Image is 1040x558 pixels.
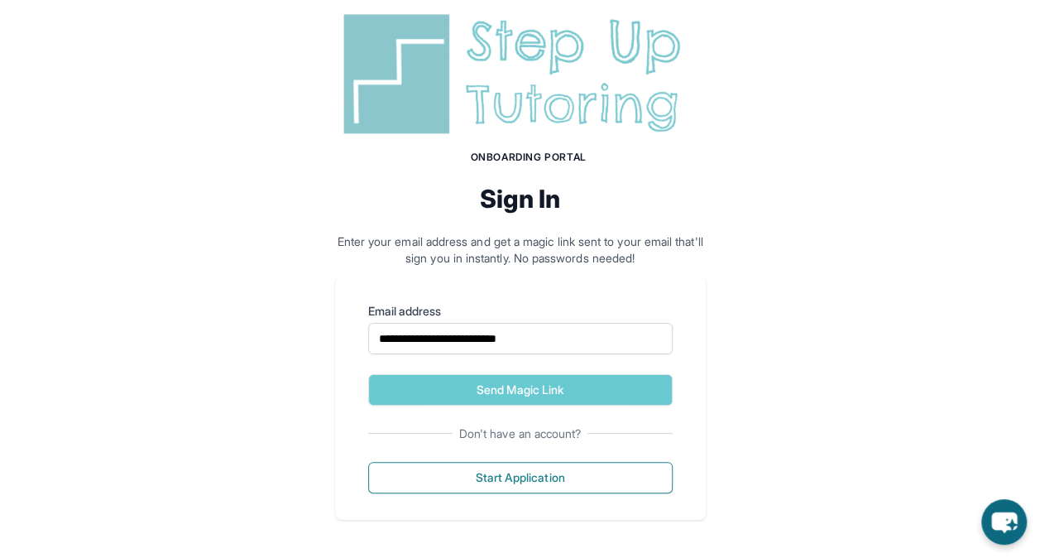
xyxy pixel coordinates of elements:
[981,499,1027,545] button: chat-button
[352,151,706,164] h1: Onboarding Portal
[335,233,706,267] p: Enter your email address and get a magic link sent to your email that'll sign you in instantly. N...
[453,426,588,442] span: Don't have an account?
[368,303,673,320] label: Email address
[335,184,706,214] h2: Sign In
[368,462,673,493] button: Start Application
[368,374,673,406] button: Send Magic Link
[335,7,706,141] img: Step Up Tutoring horizontal logo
